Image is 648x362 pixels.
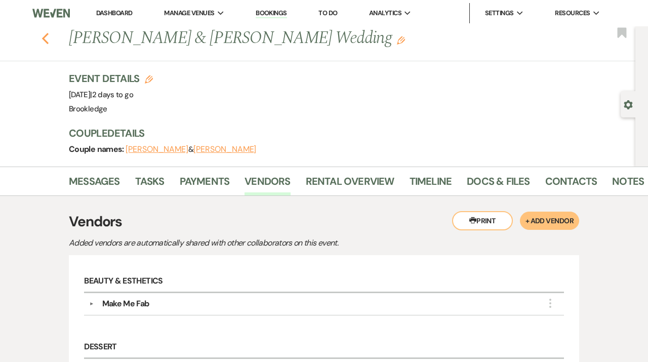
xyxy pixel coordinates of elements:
a: Tasks [135,173,165,195]
a: Contacts [545,173,597,195]
span: Resources [555,8,590,18]
a: To Do [318,9,337,17]
p: Added vendors are automatically shared with other collaborators on this event. [69,236,423,250]
button: ▼ [86,301,98,306]
button: Print [452,211,513,230]
h6: Dessert [84,337,564,359]
a: Vendors [245,173,290,195]
span: Brookledge [69,104,107,114]
a: Messages [69,173,120,195]
h6: Beauty & Esthetics [84,270,564,293]
a: Rental Overview [306,173,394,195]
a: Docs & Files [467,173,530,195]
a: Bookings [256,9,287,18]
a: Notes [612,173,644,195]
a: Timeline [410,173,452,195]
button: [PERSON_NAME] [193,145,256,153]
a: Dashboard [96,9,133,17]
button: Edit [397,35,405,45]
span: | [90,90,133,100]
button: Open lead details [624,99,633,109]
span: 2 days to go [92,90,133,100]
span: & [126,144,256,154]
button: [PERSON_NAME] [126,145,188,153]
div: Make Me Fab [102,298,149,310]
span: Analytics [369,8,401,18]
span: Manage Venues [164,8,214,18]
h3: Vendors [69,211,579,232]
img: Weven Logo [32,3,70,24]
h3: Event Details [69,71,153,86]
button: + Add Vendor [520,212,579,230]
span: [DATE] [69,90,133,100]
span: Couple names: [69,144,126,154]
h3: Couple Details [69,126,625,140]
span: Settings [485,8,514,18]
a: Payments [180,173,230,195]
h1: [PERSON_NAME] & [PERSON_NAME] Wedding [69,26,518,51]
